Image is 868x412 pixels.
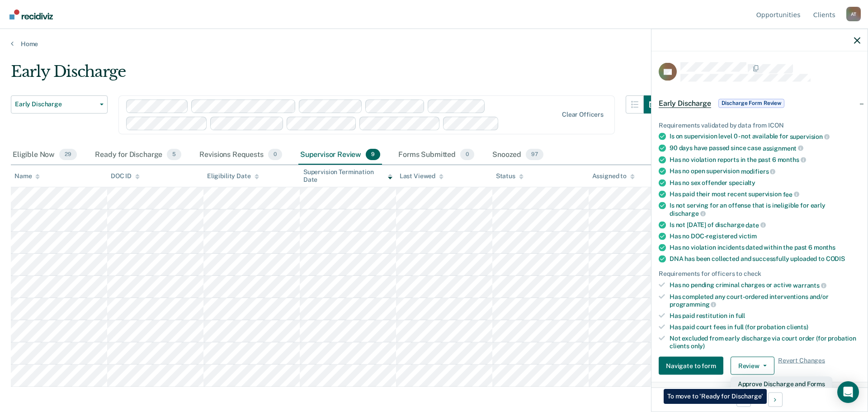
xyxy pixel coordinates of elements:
[460,149,474,161] span: 0
[9,9,53,19] img: Recidiviz
[59,149,77,161] span: 29
[718,99,784,108] span: Discharge Form Review
[268,149,282,161] span: 0
[670,133,860,141] div: Is on supervision level 0 - not available for
[670,312,860,320] div: Has paid restitution in
[526,149,543,161] span: 97
[670,202,860,217] div: Is not serving for an offense that is ineligible for early
[670,323,860,331] div: Has paid court fees in full (for probation
[739,232,757,240] span: victim
[11,40,857,48] a: Home
[659,357,723,375] button: Navigate to form
[93,145,183,165] div: Ready for Discharge
[167,149,181,161] span: 5
[15,100,96,108] span: Early Discharge
[11,62,662,88] div: Early Discharge
[790,133,830,140] span: supervision
[670,167,860,175] div: Has no open supervision
[778,357,825,375] span: Revert Changes
[111,172,140,180] div: DOC ID
[778,156,806,163] span: months
[846,7,861,21] button: Profile dropdown button
[670,293,860,308] div: Has completed any court-ordered interventions and/or
[670,209,706,217] span: discharge
[826,255,845,262] span: CODIS
[670,281,860,289] div: Has no pending criminal charges or active
[736,312,745,319] span: full
[592,172,635,180] div: Assigned to
[846,7,861,21] div: A T
[763,144,803,152] span: assignment
[670,255,860,263] div: DNA has been collected and successfully uploaded to
[198,145,283,165] div: Revisions Requests
[670,144,860,152] div: 90 days have passed since case
[670,334,860,350] div: Not excluded from early discharge via court order (for probation clients
[670,190,860,198] div: Has paid their most recent supervision
[731,357,774,375] button: Review
[731,377,832,391] button: Approve Discharge and Forms
[745,221,765,228] span: date
[670,156,860,164] div: Has no violation reports in the past 6
[691,342,705,349] span: only)
[11,145,79,165] div: Eligible Now
[303,168,392,184] div: Supervision Termination Date
[14,172,40,180] div: Name
[396,145,476,165] div: Forms Submitted
[659,99,711,108] span: Early Discharge
[793,281,826,289] span: warrants
[741,167,776,175] span: modifiers
[670,301,716,308] span: programming
[814,244,835,251] span: months
[659,357,727,375] a: Navigate to form link
[491,145,545,165] div: Snoozed
[651,387,868,411] div: 4 / 9
[731,377,832,406] div: Dropdown Menu
[496,172,524,180] div: Status
[783,190,799,198] span: fee
[659,270,860,278] div: Requirements for officers to check
[659,121,860,129] div: Requirements validated by data from ICON
[670,232,860,240] div: Has no DOC-registered
[207,172,259,180] div: Eligibility Date
[768,392,783,407] button: Next Opportunity
[366,149,380,161] span: 9
[729,179,755,186] span: specialty
[837,381,859,403] div: Open Intercom Messenger
[670,221,860,229] div: Is not [DATE] of discharge
[670,179,860,186] div: Has no sex offender
[651,89,868,118] div: Early DischargeDischarge Form Review
[736,392,751,407] button: Previous Opportunity
[298,145,382,165] div: Supervisor Review
[787,323,808,330] span: clients)
[400,172,443,180] div: Last Viewed
[670,244,860,251] div: Has no violation incidents dated within the past 6
[562,111,604,118] div: Clear officers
